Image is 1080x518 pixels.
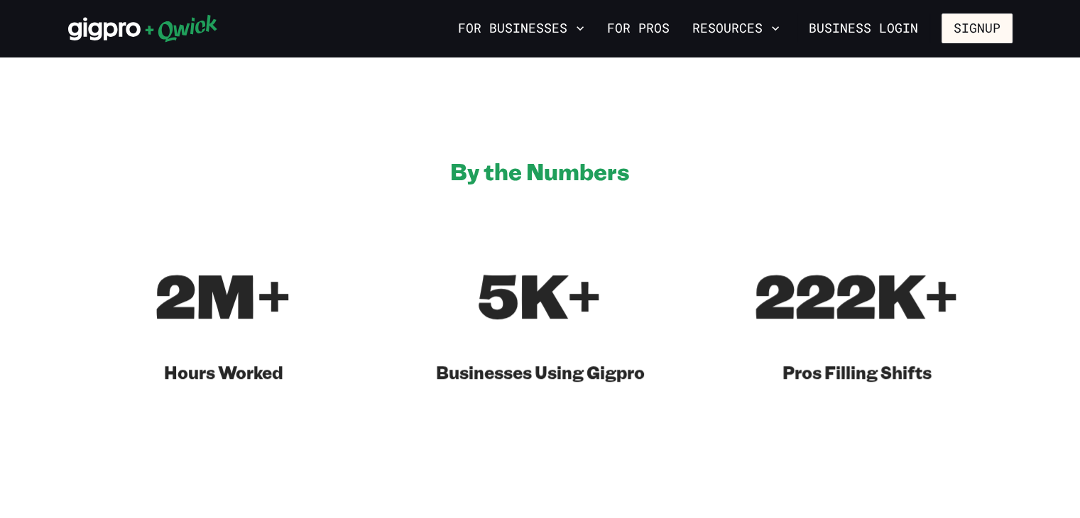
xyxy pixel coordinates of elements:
[436,360,645,383] h3: Businesses Using Gigpro
[601,16,675,40] a: For Pros
[942,13,1013,43] button: Signup
[797,13,930,43] a: Business Login
[478,253,602,335] span: 5K+
[782,360,932,383] h3: Pros Filling Shifts
[450,157,630,185] h2: By the Numbers
[687,16,785,40] button: Resources
[156,253,292,335] span: 2M+
[452,16,590,40] button: For Businesses
[164,360,283,383] h3: Hours Worked
[755,253,959,335] span: 222K+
